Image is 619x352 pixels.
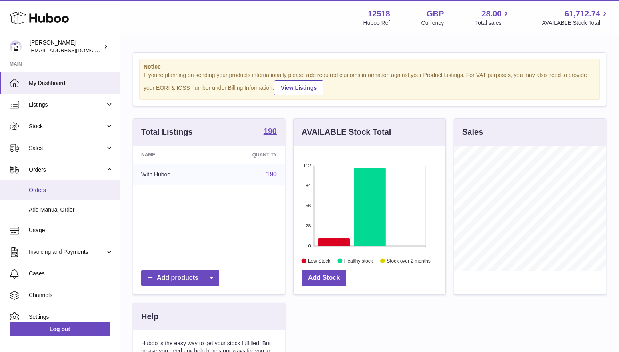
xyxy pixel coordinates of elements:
text: Healthy stock [344,258,373,263]
span: Channels [29,291,114,299]
text: Low Stock [308,258,331,263]
a: View Listings [274,80,323,95]
a: 190 [264,127,277,137]
a: Add products [141,270,219,286]
span: Invoicing and Payments [29,248,105,256]
span: Total sales [475,19,511,27]
span: Orders [29,166,105,174]
span: 28.00 [481,8,501,19]
td: With Huboo [133,164,213,185]
span: Orders [29,186,114,194]
span: Listings [29,101,105,109]
div: Currency [421,19,444,27]
h3: AVAILABLE Stock Total [302,127,391,138]
h3: Sales [462,127,483,138]
div: Huboo Ref [363,19,390,27]
h3: Total Listings [141,127,193,138]
strong: 190 [264,127,277,135]
div: [PERSON_NAME] [30,39,102,54]
text: 0 [308,243,311,248]
strong: 12518 [368,8,390,19]
th: Name [133,146,213,164]
text: Stock over 2 months [387,258,430,263]
span: My Dashboard [29,79,114,87]
span: AVAILABLE Stock Total [542,19,609,27]
a: Add Stock [302,270,346,286]
th: Quantity [213,146,285,164]
a: 61,712.74 AVAILABLE Stock Total [542,8,609,27]
a: 190 [266,171,277,178]
strong: Notice [144,63,595,71]
span: Add Manual Order [29,206,114,214]
span: Settings [29,313,114,321]
span: Stock [29,123,105,130]
span: Usage [29,227,114,234]
span: Cases [29,270,114,277]
a: 28.00 Total sales [475,8,511,27]
a: Log out [10,322,110,336]
span: Sales [29,144,105,152]
span: [EMAIL_ADDRESS][DOMAIN_NAME] [30,47,118,53]
text: 112 [303,163,311,168]
text: 84 [306,183,311,188]
text: 56 [306,203,311,208]
strong: GBP [427,8,444,19]
span: 61,712.74 [565,8,600,19]
div: If you're planning on sending your products internationally please add required customs informati... [144,71,595,95]
h3: Help [141,311,158,322]
text: 28 [306,223,311,228]
img: caitlin@fancylamp.co [10,40,22,53]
